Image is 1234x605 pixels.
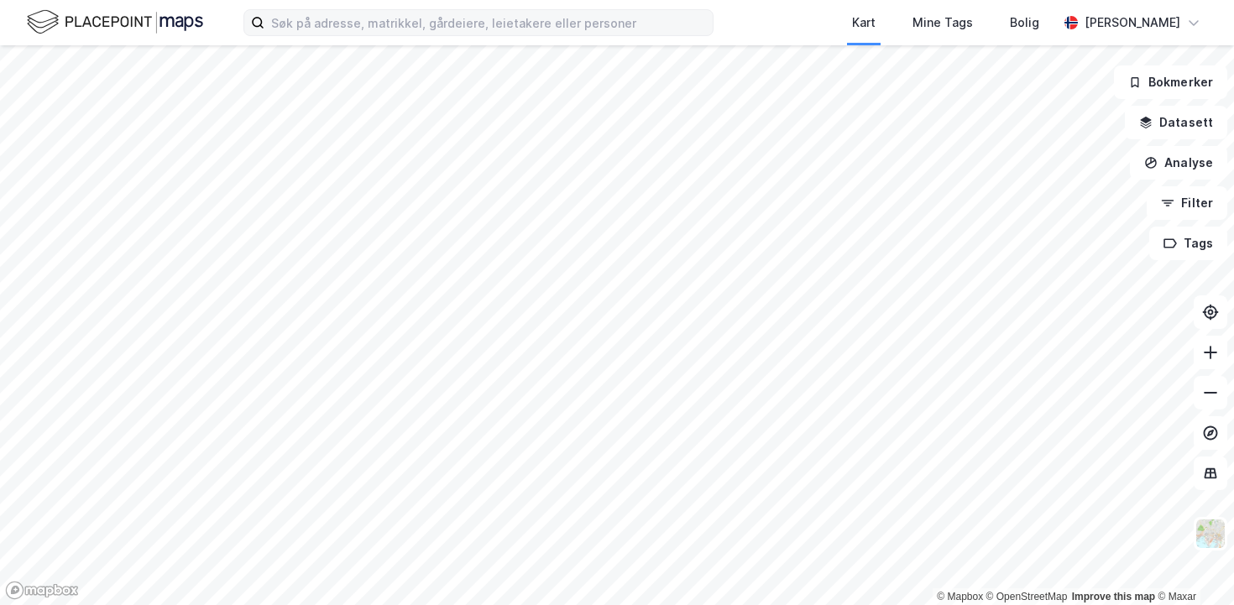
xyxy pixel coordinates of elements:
img: logo.f888ab2527a4732fd821a326f86c7f29.svg [27,8,203,37]
div: Kart [852,13,876,33]
div: Bolig [1010,13,1039,33]
input: Søk på adresse, matrikkel, gårdeiere, leietakere eller personer [264,10,713,35]
div: [PERSON_NAME] [1085,13,1180,33]
iframe: Chat Widget [1150,524,1234,605]
div: Kontrollprogram for chat [1150,524,1234,605]
div: Mine Tags [912,13,973,33]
